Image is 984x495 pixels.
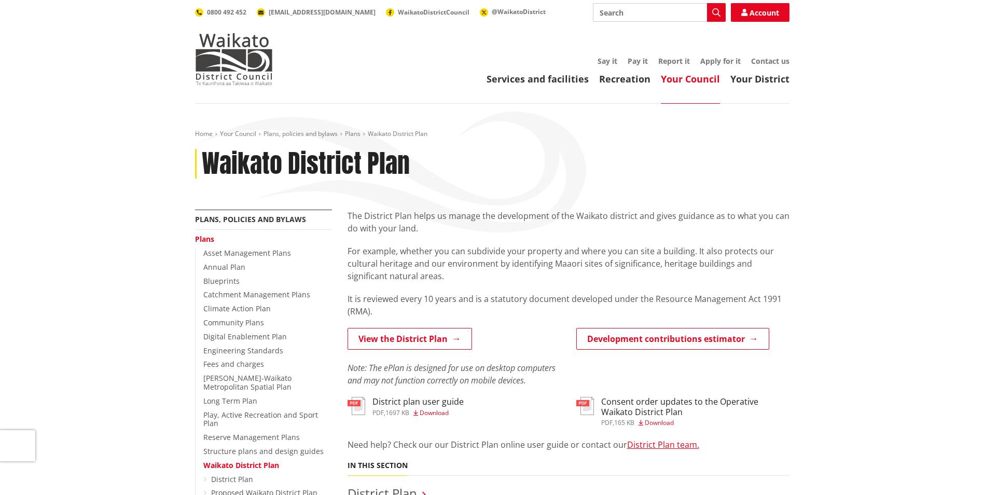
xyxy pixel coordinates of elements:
[211,474,253,484] a: District Plan
[203,332,287,341] a: Digital Enablement Plan
[195,129,213,138] a: Home
[658,56,690,66] a: Report it
[627,439,699,450] a: District Plan team.
[203,318,264,327] a: Community Plans
[372,410,464,416] div: ,
[385,408,409,417] span: 1697 KB
[195,8,246,17] a: 0800 492 452
[195,130,789,139] nav: breadcrumb
[264,129,338,138] a: Plans, policies and bylaws
[593,3,726,22] input: Search input
[348,397,464,416] a: District plan user guide pdf,1697 KB Download
[345,129,361,138] a: Plans
[203,346,283,355] a: Engineering Standards
[601,420,789,426] div: ,
[598,56,617,66] a: Say it
[420,408,449,417] span: Download
[730,73,789,85] a: Your District
[348,245,789,282] p: For example, whether you can subdivide your property and where you can site a building. It also p...
[731,3,789,22] a: Account
[751,56,789,66] a: Contact us
[348,328,472,350] a: View the District Plan
[203,359,264,369] a: Fees and charges
[203,248,291,258] a: Asset Management Plans
[386,8,469,17] a: WaikatoDistrictCouncil
[195,33,273,85] img: Waikato District Council - Te Kaunihera aa Takiwaa o Waikato
[203,460,279,470] a: Waikato District Plan
[195,234,214,244] a: Plans
[372,408,384,417] span: pdf
[628,56,648,66] a: Pay it
[348,293,789,318] p: It is reviewed every 10 years and is a statutory document developed under the Resource Management...
[202,149,410,179] h1: Waikato District Plan
[257,8,376,17] a: [EMAIL_ADDRESS][DOMAIN_NAME]
[203,373,292,392] a: [PERSON_NAME]-Waikato Metropolitan Spatial Plan
[203,262,245,272] a: Annual Plan
[487,73,589,85] a: Services and facilities
[372,397,464,407] h3: District plan user guide
[492,7,546,16] span: @WaikatoDistrict
[348,438,789,451] p: Need help? Check our our District Plan online user guide or contact our
[203,304,271,313] a: Climate Action Plan
[661,73,720,85] a: Your Council
[599,73,650,85] a: Recreation
[576,328,769,350] a: Development contributions estimator
[398,8,469,17] span: WaikatoDistrictCouncil
[601,397,789,417] h3: Consent order updates to the Operative Waikato District Plan
[480,7,546,16] a: @WaikatoDistrict
[203,446,324,456] a: Structure plans and design guides
[576,397,594,415] img: document-pdf.svg
[203,410,318,429] a: Play, Active Recreation and Sport Plan
[368,129,427,138] span: Waikato District Plan
[203,432,300,442] a: Reserve Management Plans
[195,214,306,224] a: Plans, policies and bylaws
[348,362,556,386] em: Note: The ePlan is designed for use on desktop computers and may not function correctly on mobile...
[220,129,256,138] a: Your Council
[348,397,365,415] img: document-pdf.svg
[203,276,240,286] a: Blueprints
[601,418,613,427] span: pdf
[203,290,310,299] a: Catchment Management Plans
[203,396,257,406] a: Long Term Plan
[576,397,789,425] a: Consent order updates to the Operative Waikato District Plan pdf,165 KB Download
[348,461,408,470] h5: In this section
[645,418,674,427] span: Download
[700,56,741,66] a: Apply for it
[207,8,246,17] span: 0800 492 452
[614,418,634,427] span: 165 KB
[348,210,789,235] p: The District Plan helps us manage the development of the Waikato district and gives guidance as t...
[269,8,376,17] span: [EMAIL_ADDRESS][DOMAIN_NAME]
